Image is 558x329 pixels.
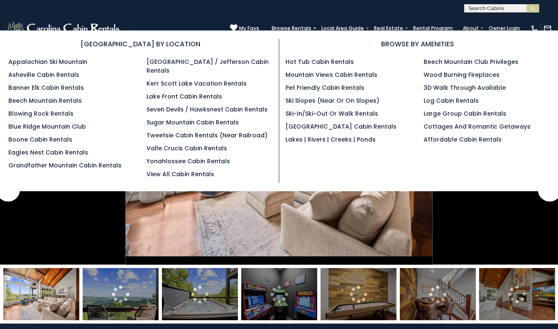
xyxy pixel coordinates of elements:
a: Beech Mountain Club Privileges [424,58,518,66]
a: Eagles Nest Cabin Rentals [8,148,88,157]
a: View All Cabin Rentals [146,170,214,178]
a: Blue Ridge Mountain Club [8,122,86,131]
a: About [459,23,483,34]
a: Tweetsie Cabin Rentals (Near Railroad) [146,131,268,139]
span: My Favs [239,25,259,32]
img: 169529987 [321,268,396,320]
img: White-1-2.png [6,20,122,37]
a: Hot Tub Cabin Rentals [285,58,354,66]
a: Beech Mountain Rentals [8,96,82,105]
h3: BROWSE BY AMENITIES [285,39,550,49]
a: Browse Rentals [268,23,316,34]
a: Yonahlossee Cabin Rentals [146,157,230,165]
a: Grandfather Mountain Cabin Rentals [8,161,121,170]
a: Real Estate [370,23,407,34]
img: 169530012 [3,268,79,320]
a: Log Cabin Rentals [424,96,479,105]
a: Seven Devils / Hawksnest Cabin Rentals [146,105,268,114]
a: [GEOGRAPHIC_DATA] / Jefferson Cabin Rentals [146,58,269,75]
a: Sugar Mountain Cabin Rentals [146,118,239,127]
img: 169530017 [479,268,555,320]
img: phone-regular-white.png [530,24,539,33]
a: Ski Slopes (Near or On Slopes) [285,96,379,105]
a: Local Area Guide [317,23,368,34]
a: Valle Crucis Cabin Rentals [146,144,227,152]
a: Blowing Rock Rentals [8,109,73,118]
a: Cottages and Romantic Getaways [424,122,530,131]
a: Lakes | Rivers | Creeks | Ponds [285,135,376,144]
a: 3D Walk Through Available [424,84,506,92]
a: Boone Cabin Rentals [8,135,72,144]
a: Asheville Cabin Rentals [8,71,79,79]
a: Mountain Views Cabin Rentals [285,71,377,79]
img: 169530003 [162,268,238,320]
a: Affordable Cabin Rentals [424,135,502,144]
a: Banner Elk Cabin Rentals [8,84,84,92]
a: Ski-in/Ski-Out or Walk Rentals [285,109,378,118]
a: My Favs [230,24,259,33]
a: Pet Friendly Cabin Rentals [285,84,364,92]
img: 169529981 [241,268,317,320]
img: 169529990 [400,268,476,320]
img: mail-regular-white.png [543,24,552,33]
a: Owner Login [485,23,524,34]
a: Kerr Scott Lake Vacation Rentals [146,79,247,88]
a: Wood Burning Fireplaces [424,71,500,79]
h3: [GEOGRAPHIC_DATA] BY LOCATION [8,39,273,49]
a: Rental Program [409,23,457,34]
a: [GEOGRAPHIC_DATA] Cabin Rentals [285,122,396,131]
a: Large Group Cabin Rentals [424,109,506,118]
a: Lake Front Cabin Rentals [146,92,222,101]
img: 169530032 [83,268,159,320]
a: Appalachian Ski Mountain [8,58,87,66]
